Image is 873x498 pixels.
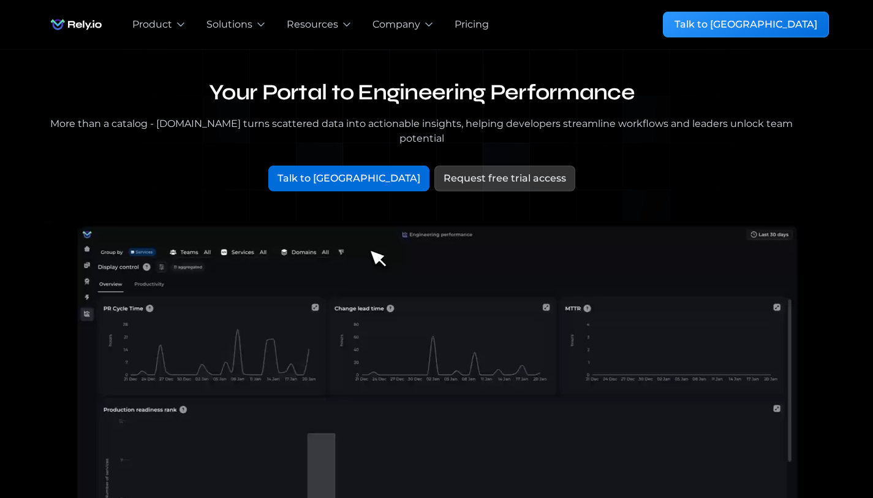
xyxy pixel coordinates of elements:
div: Request free trial access [444,171,566,186]
div: Resources [287,17,338,32]
a: Talk to [GEOGRAPHIC_DATA] [268,166,429,191]
a: Pricing [455,17,489,32]
div: Talk to [GEOGRAPHIC_DATA] [278,171,420,186]
h1: Your Portal to Engineering Performance [45,79,799,107]
div: Talk to [GEOGRAPHIC_DATA] [675,17,817,32]
a: Request free trial access [434,166,575,191]
div: Product [132,17,172,32]
div: Company [372,17,420,32]
div: More than a catalog - [DOMAIN_NAME] turns scattered data into actionable insights, helping develo... [45,117,799,146]
a: Talk to [GEOGRAPHIC_DATA] [663,12,829,37]
img: Rely.io logo [45,12,108,37]
a: home [45,12,108,37]
div: Solutions [206,17,252,32]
